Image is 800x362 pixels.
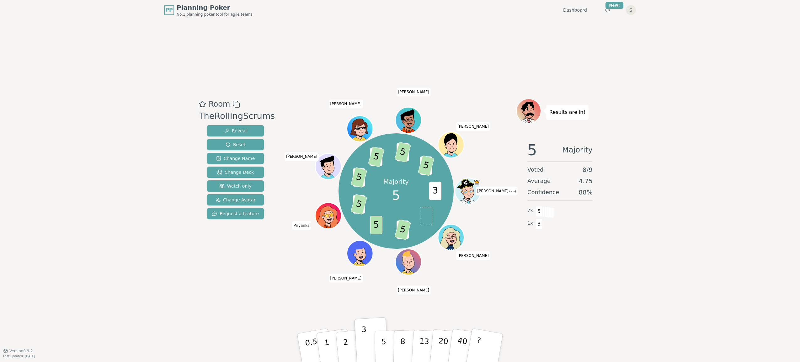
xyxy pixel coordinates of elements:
[583,165,593,174] span: 8 / 9
[207,139,264,150] button: Reset
[527,165,544,174] span: Voted
[164,3,253,17] a: PPPlanning PokerNo.1 planning poker tool for agile teams
[199,98,206,110] button: Add as favourite
[579,188,593,197] span: 88 %
[562,142,593,157] span: Majority
[3,354,35,358] span: Last updated: [DATE]
[368,146,385,168] span: 5
[549,108,585,117] p: Results are in!
[285,152,319,161] span: Click to change your name
[207,153,264,164] button: Change Name
[216,197,256,203] span: Change Avatar
[418,155,435,176] span: 5
[527,177,551,185] span: Average
[177,12,253,17] span: No.1 planning poker tool for agile teams
[165,6,173,14] span: PP
[361,325,368,359] p: 3
[207,194,264,205] button: Change Avatar
[226,141,245,148] span: Reset
[536,206,543,217] span: 5
[602,4,613,16] button: New!
[328,274,363,282] span: Click to change your name
[383,177,409,186] p: Majority
[207,208,264,219] button: Request a feature
[429,182,441,200] span: 3
[207,180,264,192] button: Watch only
[207,167,264,178] button: Change Deck
[527,220,533,227] span: 1 x
[212,210,259,217] span: Request a feature
[563,7,587,13] a: Dashboard
[474,179,480,185] span: Samuel is the host
[605,2,623,9] div: New!
[292,221,311,230] span: Click to change your name
[395,142,411,163] span: 5
[579,177,593,185] span: 4.75
[456,122,490,131] span: Click to change your name
[509,190,516,193] span: (you)
[9,349,33,354] span: Version 0.9.2
[209,98,230,110] span: Room
[536,219,543,229] span: 3
[456,179,480,203] button: Click to change your avatar
[177,3,253,12] span: Planning Poker
[527,207,533,214] span: 7 x
[217,169,254,175] span: Change Deck
[224,128,247,134] span: Reveal
[3,349,33,354] button: Version0.9.2
[216,155,255,162] span: Change Name
[396,286,431,295] span: Click to change your name
[351,194,367,215] span: 5
[199,110,275,123] div: TheRollingScrums
[370,216,382,234] span: 5
[207,125,264,136] button: Reveal
[456,251,490,260] span: Click to change your name
[626,5,636,15] button: S
[351,167,367,188] span: 5
[328,99,363,108] span: Click to change your name
[527,188,559,197] span: Confidence
[392,186,400,205] span: 5
[396,88,431,96] span: Click to change your name
[527,142,537,157] span: 5
[220,183,252,189] span: Watch only
[476,187,517,195] span: Click to change your name
[395,219,411,240] span: 5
